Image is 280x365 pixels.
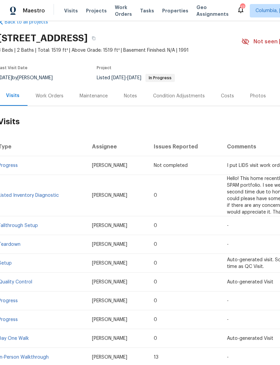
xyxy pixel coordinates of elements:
span: Maestro [23,7,45,14]
span: - [227,317,229,322]
div: Costs [221,93,234,99]
span: Properties [162,7,188,14]
span: Project [97,66,111,70]
th: Assignee [87,137,148,156]
th: Issues Reported [148,137,222,156]
div: Photos [250,93,266,99]
span: Projects [86,7,107,14]
span: [PERSON_NAME] [92,336,127,341]
span: - [111,76,141,80]
span: Listed [97,76,175,80]
div: 17 [240,4,245,11]
span: - [227,223,229,228]
span: [PERSON_NAME] [92,163,127,168]
div: Maintenance [80,93,108,99]
span: Auto-generated Visit [227,280,273,284]
span: - [227,242,229,247]
span: 0 [154,299,157,303]
span: [DATE] [111,76,126,80]
button: Copy Address [88,32,100,44]
span: [PERSON_NAME] [92,223,127,228]
span: Not completed [154,163,188,168]
span: [PERSON_NAME] [92,280,127,284]
span: 0 [154,223,157,228]
span: Visits [64,7,78,14]
span: [PERSON_NAME] [92,355,127,360]
span: 13 [154,355,158,360]
span: [DATE] [127,76,141,80]
span: 0 [154,242,157,247]
span: 0 [154,193,157,198]
span: [PERSON_NAME] [92,242,127,247]
span: Tasks [140,8,154,13]
span: - [227,299,229,303]
span: [PERSON_NAME] [92,299,127,303]
span: 0 [154,261,157,266]
span: In Progress [146,76,174,80]
span: [PERSON_NAME] [92,261,127,266]
span: 0 [154,336,157,341]
span: - [227,355,229,360]
span: 0 [154,317,157,322]
div: Notes [124,93,137,99]
div: Work Orders [36,93,63,99]
span: Auto-generated Visit [227,336,273,341]
div: Visits [6,92,19,99]
span: 0 [154,280,157,284]
div: Condition Adjustments [153,93,205,99]
span: Geo Assignments [196,4,229,17]
span: Work Orders [115,4,132,17]
span: [PERSON_NAME] [92,193,127,198]
span: [PERSON_NAME] [92,317,127,322]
